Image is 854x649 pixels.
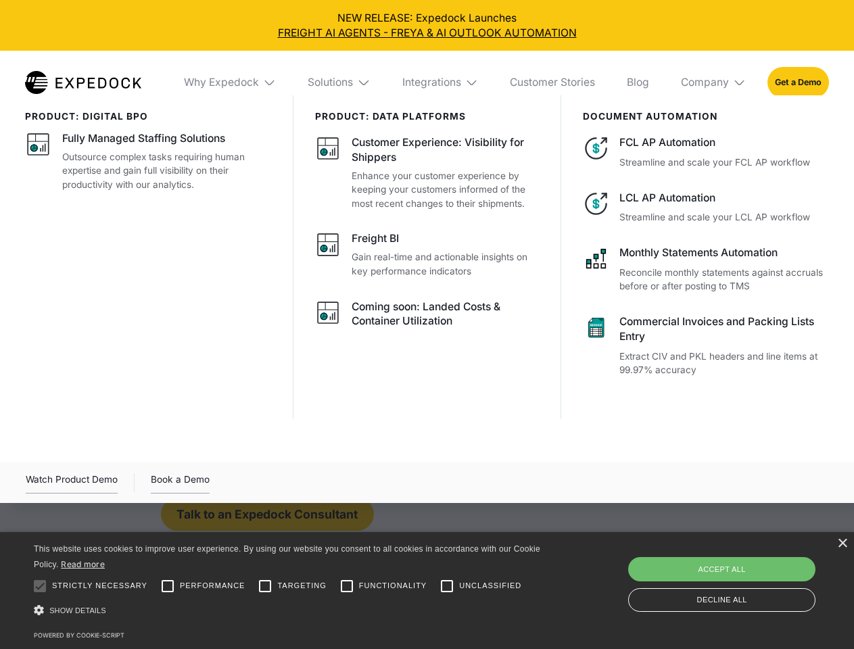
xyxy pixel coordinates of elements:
a: Freight BIGain real-time and actionable insights on key performance indicators [315,231,540,278]
div: FCL AP Automation [619,135,828,150]
div: Integrations [402,76,461,89]
p: Outsource complex tasks requiring human expertise and gain full visibility on their productivity ... [62,150,272,192]
p: Gain real-time and actionable insights on key performance indicators [352,250,540,278]
a: Book a Demo [151,472,210,494]
a: Get a Demo [767,67,829,97]
div: Watch Product Demo [26,472,118,494]
a: Fully Managed Staffing SolutionsOutsource complex tasks requiring human expertise and gain full v... [25,131,272,191]
div: Monthly Statements Automation [619,245,828,260]
a: FCL AP AutomationStreamline and scale your FCL AP workflow [583,135,829,169]
div: NEW RELEASE: Expedock Launches [11,11,844,41]
span: Performance [180,580,245,592]
div: LCL AP Automation [619,191,828,206]
a: Powered by cookie-script [34,631,124,639]
span: Functionality [359,580,427,592]
div: Company [681,76,729,89]
div: product: digital bpo [25,111,272,122]
div: PRODUCT: data platforms [315,111,540,122]
a: Read more [61,559,105,569]
span: Unclassified [459,580,521,592]
p: Streamline and scale your LCL AP workflow [619,210,828,224]
div: Commercial Invoices and Packing Lists Entry [619,314,828,344]
div: Freight BI [352,231,399,246]
div: Solutions [308,76,353,89]
p: Enhance your customer experience by keeping your customers informed of the most recent changes to... [352,169,540,211]
span: Targeting [277,580,326,592]
a: Coming soon: Landed Costs & Container Utilization [315,299,540,333]
div: Coming soon: Landed Costs & Container Utilization [352,299,540,329]
a: FREIGHT AI AGENTS - FREYA & AI OUTLOOK AUTOMATION [11,26,844,41]
div: Fully Managed Staffing Solutions [62,131,225,146]
span: Strictly necessary [52,580,147,592]
a: Blog [616,51,659,114]
a: Customer Stories [499,51,605,114]
div: Customer Experience: Visibility for Shippers [352,135,540,165]
p: Extract CIV and PKL headers and line items at 99.97% accuracy [619,350,828,377]
a: Commercial Invoices and Packing Lists EntryExtract CIV and PKL headers and line items at 99.97% a... [583,314,829,377]
div: Integrations [392,51,489,114]
div: Show details [34,602,545,620]
div: Company [670,51,757,114]
a: Monthly Statements AutomationReconcile monthly statements against accruals before or after postin... [583,245,829,293]
p: Reconcile monthly statements against accruals before or after posting to TMS [619,266,828,293]
a: open lightbox [26,472,118,494]
div: document automation [583,111,829,122]
span: Show details [49,606,106,615]
div: Solutions [298,51,381,114]
a: LCL AP AutomationStreamline and scale your LCL AP workflow [583,191,829,224]
p: Streamline and scale your FCL AP workflow [619,155,828,170]
iframe: Chat Widget [629,503,854,649]
a: Customer Experience: Visibility for ShippersEnhance your customer experience by keeping your cust... [315,135,540,210]
div: Why Expedock [173,51,287,114]
div: Why Expedock [184,76,259,89]
span: This website uses cookies to improve user experience. By using our website you consent to all coo... [34,544,540,569]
